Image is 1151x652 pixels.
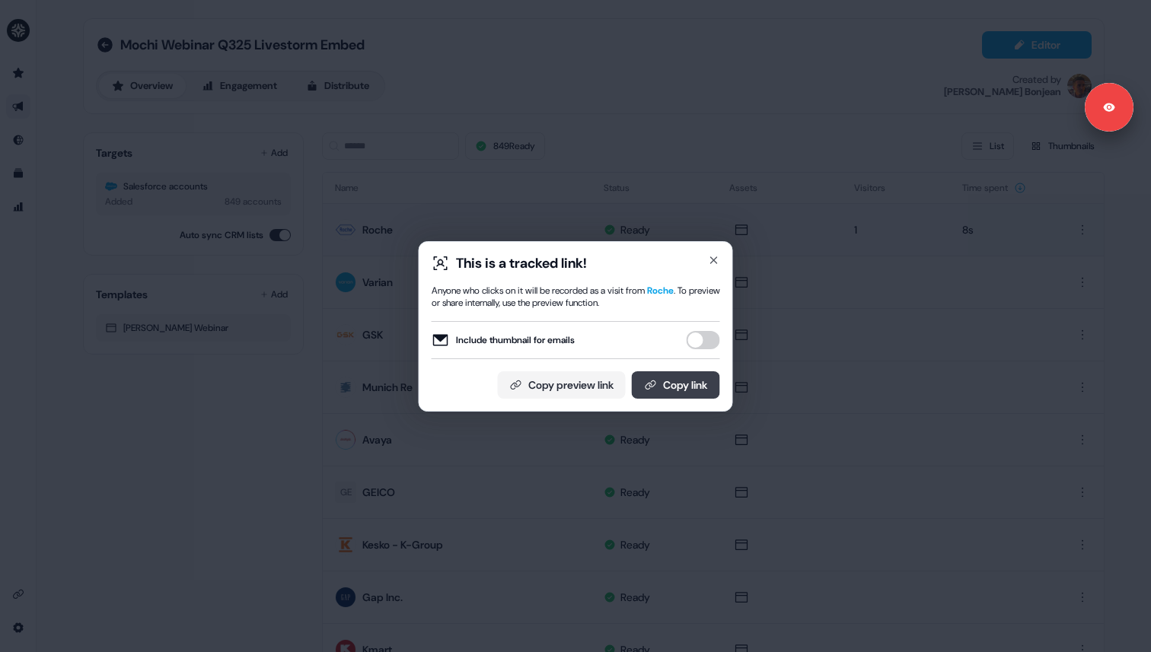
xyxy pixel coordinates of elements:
div: This is a tracked link! [456,254,587,272]
button: Copy link [632,371,720,399]
button: Copy preview link [498,371,626,399]
span: Roche [647,285,674,297]
label: Include thumbnail for emails [432,331,575,349]
div: Anyone who clicks on it will be recorded as a visit from . To preview or share internally, use th... [432,285,720,309]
